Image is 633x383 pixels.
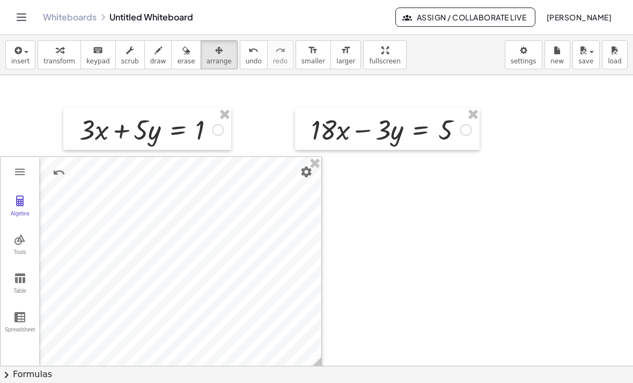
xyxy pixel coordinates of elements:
[602,40,628,69] button: load
[301,57,325,65] span: smaller
[404,12,526,22] span: Assign / Collaborate Live
[43,12,97,23] a: Whiteboards
[93,44,103,57] i: keyboard
[5,40,35,69] button: insert
[538,8,620,27] button: [PERSON_NAME]
[308,44,318,57] i: format_size
[38,40,81,69] button: transform
[240,40,268,69] button: undoundo
[3,288,37,303] div: Table
[511,57,536,65] span: settings
[13,9,30,26] button: Toggle navigation
[150,57,166,65] span: draw
[3,249,37,264] div: Tools
[369,57,400,65] span: fullscreen
[43,57,75,65] span: transform
[363,40,406,69] button: fullscreen
[121,57,139,65] span: scrub
[80,40,116,69] button: keyboardkeypad
[296,40,331,69] button: format_sizesmaller
[275,44,285,57] i: redo
[330,40,361,69] button: format_sizelarger
[3,211,37,226] div: Algebra
[201,40,238,69] button: arrange
[608,57,622,65] span: load
[297,162,316,182] button: Settings
[544,40,570,69] button: new
[267,40,293,69] button: redoredo
[171,40,201,69] button: erase
[86,57,110,65] span: keypad
[246,57,262,65] span: undo
[248,44,259,57] i: undo
[144,40,172,69] button: draw
[336,57,355,65] span: larger
[550,57,564,65] span: new
[177,57,195,65] span: erase
[13,165,26,178] img: Main Menu
[395,8,535,27] button: Assign / Collaborate Live
[546,12,612,22] span: [PERSON_NAME]
[11,57,30,65] span: insert
[578,57,593,65] span: save
[572,40,600,69] button: save
[49,163,69,182] button: Undo
[3,327,37,342] div: Spreadsheet
[505,40,542,69] button: settings
[115,40,145,69] button: scrub
[341,44,351,57] i: format_size
[273,57,288,65] span: redo
[207,57,232,65] span: arrange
